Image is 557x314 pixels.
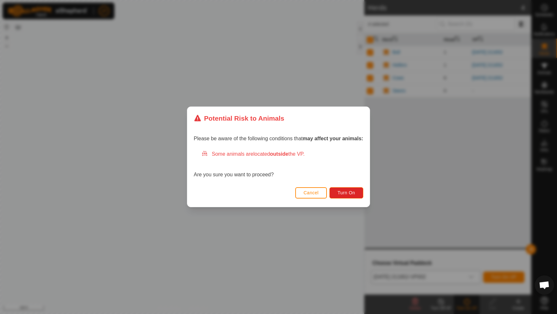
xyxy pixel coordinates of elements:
[194,136,363,142] span: Please be aware of the following conditions that
[535,275,554,295] div: Open chat
[295,187,327,199] button: Cancel
[194,113,284,123] div: Potential Risk to Animals
[338,190,355,196] span: Turn On
[304,190,319,196] span: Cancel
[330,187,363,199] button: Turn On
[253,152,305,157] span: located the VP.
[201,151,363,158] div: Some animals are
[303,136,363,142] strong: may affect your animals:
[194,151,363,179] div: Are you sure you want to proceed?
[270,152,288,157] strong: outside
